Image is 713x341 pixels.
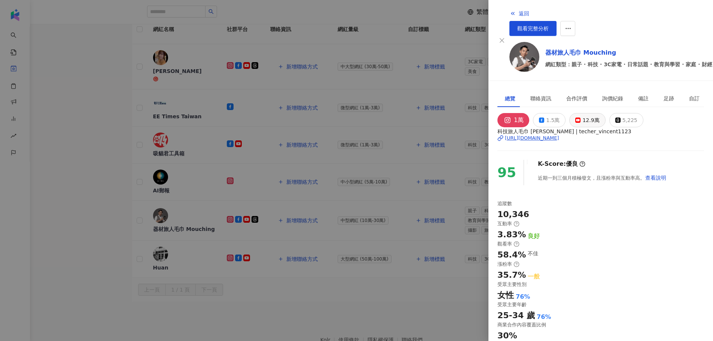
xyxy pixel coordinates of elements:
div: 25-34 歲 [497,310,535,322]
div: 76% [516,293,530,301]
div: 1萬 [514,115,524,125]
div: 3.83% [497,229,526,241]
div: 備註 [638,94,649,103]
div: 女性 [497,290,514,301]
span: 科技旅人毛巾 [PERSON_NAME] | techer_vincent1123 [497,127,704,136]
button: 查看說明 [645,170,667,185]
a: KOL Avatar [509,42,539,74]
div: 1.5萬 [546,115,560,125]
div: 10,346 [497,209,529,220]
div: 受眾主要性別 [497,281,527,288]
div: 聯絡資訊 [530,94,551,103]
button: Close [497,36,506,45]
button: 12.9萬 [569,113,605,127]
div: [URL][DOMAIN_NAME] [505,135,559,141]
div: 近期一到三個月積極發文，且漲粉率與互動率高。 [538,170,667,185]
span: 觀看完整分析 [517,25,549,31]
div: 一般 [528,273,540,281]
div: 追蹤數 [497,200,512,207]
div: 76% [537,313,551,321]
button: 返回 [509,6,530,21]
span: close [499,37,505,43]
div: 詢價紀錄 [602,94,623,103]
a: [URL][DOMAIN_NAME] [497,135,704,141]
div: 12.9萬 [582,115,599,125]
div: 35.7% [497,270,526,281]
div: 商業合作內容覆蓋比例 [497,322,546,328]
button: 1.5萬 [533,113,566,127]
a: 觀看完整分析 [509,21,557,36]
span: 返回 [519,10,529,16]
div: 受眾主要年齡 [497,301,527,308]
div: 良好 [528,232,540,240]
div: 5,225 [622,115,637,125]
div: 自訂 [689,94,700,103]
button: 5,225 [609,113,643,127]
div: 足跡 [664,94,674,103]
div: 互動率 [497,220,519,227]
div: 總覽 [505,94,515,103]
div: 58.4% [497,249,526,261]
div: 優良 [566,160,578,168]
div: 觀看率 [497,241,519,247]
span: 查看說明 [645,175,666,181]
div: 95 [497,162,516,183]
div: 漲粉率 [497,261,519,268]
div: 不佳 [528,249,538,258]
div: K-Score : [538,160,585,168]
div: 合作評價 [566,94,587,103]
img: KOL Avatar [509,42,539,72]
button: 1萬 [497,113,529,127]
